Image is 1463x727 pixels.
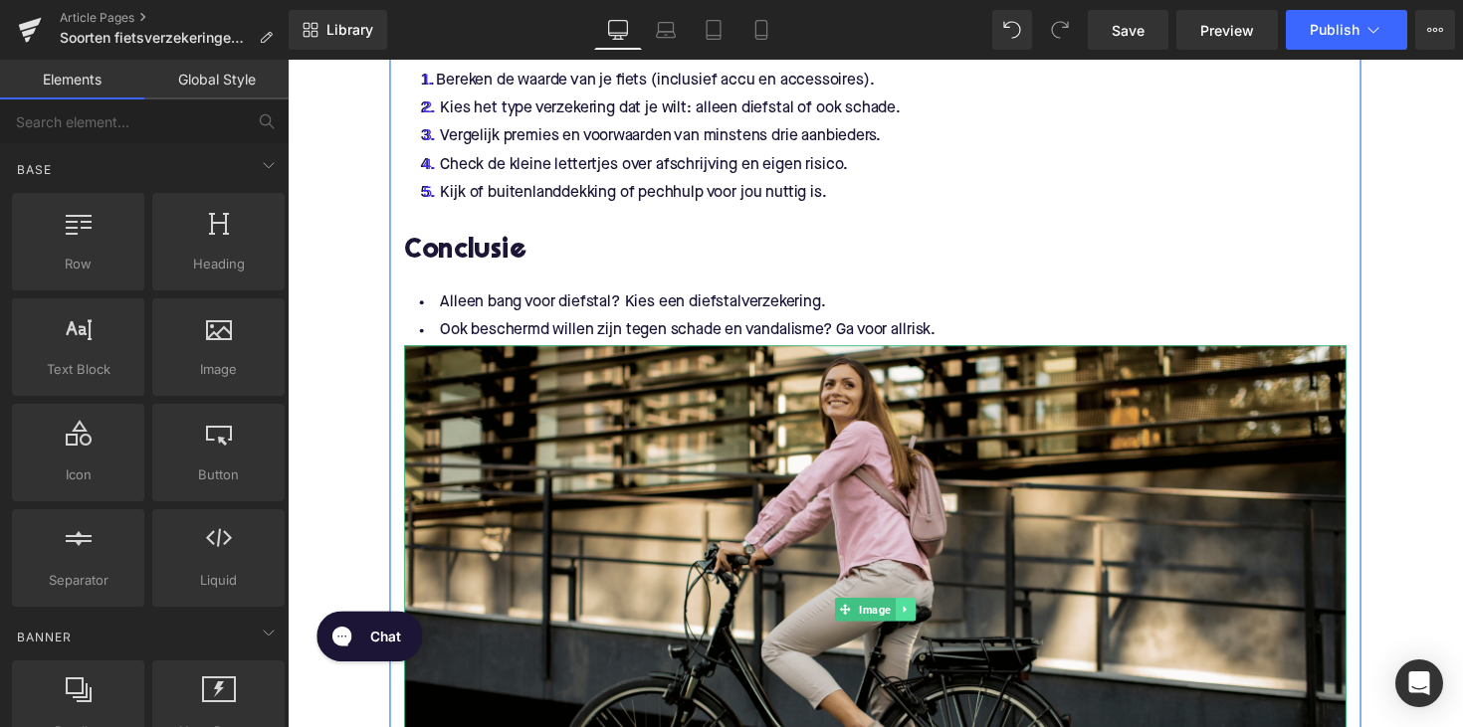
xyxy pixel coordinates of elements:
li: Kijk of buitenlanddekking of pechhulp voor jou nuttig is. [119,122,1085,151]
a: Laptop [642,10,690,50]
a: Preview [1176,10,1278,50]
li: Kies het type verzekering dat je wilt: alleen diefstal of ook schade. [119,36,1085,65]
button: Publish [1286,10,1407,50]
span: Banner [15,628,74,646]
span: Publish [1310,22,1359,38]
a: Tablet [690,10,737,50]
span: Save [1112,20,1145,41]
li: Vergelijk premies en voorwaarden van minstens drie aanbieders. [119,65,1085,93]
span: Image [581,551,622,575]
button: Undo [992,10,1032,50]
a: New Library [289,10,387,50]
li: Check de kleine lettertjes over afschrijving en eigen risico. [119,93,1085,122]
span: Image [158,359,279,380]
span: Icon [18,464,138,485]
a: Desktop [594,10,642,50]
a: Expand / Collapse [623,551,644,575]
a: Article Pages [60,10,289,26]
span: Library [326,21,373,39]
li: Ook beschermd willen zijn tegen schade en vandalisme? Ga voor allrisk. [119,264,1085,292]
li: Alleen bang voor diefstal? Kies een diefstalverzekering. [119,235,1085,264]
span: Liquid [158,570,279,591]
span: Button [158,464,279,485]
div: Open Intercom Messenger [1395,659,1443,707]
li: Bereken de waarde van je fiets (inclusief accu en accessoires). [119,7,1085,36]
h2: Conclusie [119,182,1085,213]
span: Base [15,160,54,179]
button: Redo [1040,10,1080,50]
span: Preview [1200,20,1254,41]
iframe: Gorgias live chat messenger [20,558,148,624]
span: Separator [18,570,138,591]
span: Heading [158,254,279,274]
button: More [1415,10,1455,50]
a: Global Style [144,60,289,99]
a: Mobile [737,10,785,50]
span: Soorten fietsverzekeringen in [GEOGRAPHIC_DATA]: alles wat je moet weten (2025) [60,30,251,46]
span: Row [18,254,138,274]
span: Text Block [18,359,138,380]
